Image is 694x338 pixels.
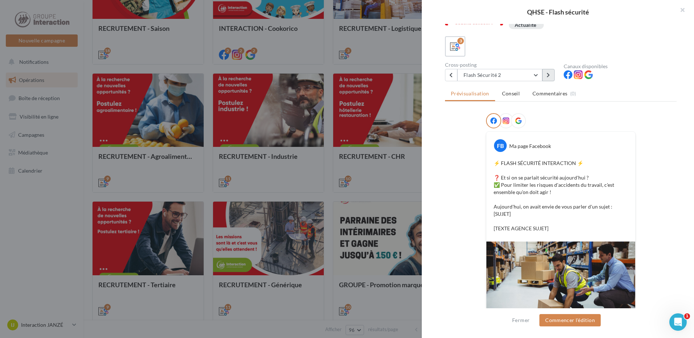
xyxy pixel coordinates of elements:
[445,62,558,67] div: Cross-posting
[502,90,520,96] span: Conseil
[509,143,551,150] div: Ma page Facebook
[494,139,507,152] div: FB
[570,91,576,96] span: (0)
[684,313,690,319] span: 1
[515,22,536,28] div: Actualité
[669,313,687,331] iframe: Intercom live chat
[564,64,677,69] div: Canaux disponibles
[457,38,464,44] div: 3
[532,90,567,97] span: Commentaires
[509,316,532,325] button: Fermer
[539,314,601,326] button: Commencer l'édition
[494,160,628,232] p: ⚡️ FLASH SÉCURITÉ INTERACTION ⚡️ ❓ Et si on se parlait sécurité aujourd'hui ? ✅ Pour limiter les ...
[457,69,542,81] button: Flash Sécurité 2
[433,9,682,15] div: QHSE - Flash sécurité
